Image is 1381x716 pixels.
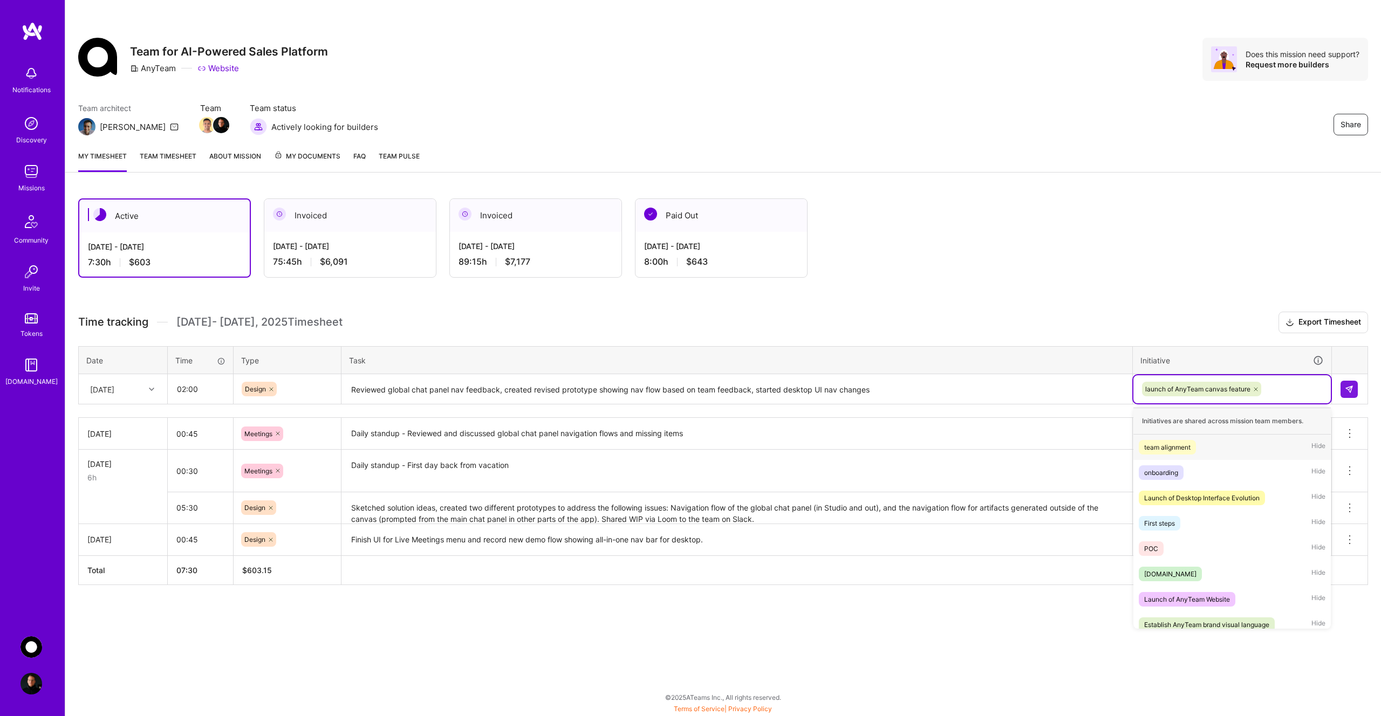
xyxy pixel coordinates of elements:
[20,328,43,339] div: Tokens
[90,383,114,395] div: [DATE]
[78,38,117,77] img: Company Logo
[1140,354,1324,367] div: Initiative
[199,117,215,133] img: Team Member Avatar
[200,102,228,114] span: Team
[273,256,427,267] div: 75:45 h
[168,555,234,584] th: 07:30
[87,472,159,483] div: 6h
[644,240,798,252] div: [DATE] - [DATE]
[170,122,179,131] i: icon Mail
[1341,119,1361,130] span: Share
[12,84,51,95] div: Notifications
[1311,491,1325,505] span: Hide
[168,419,233,448] input: HH:MM
[1311,541,1325,556] span: Hide
[274,150,340,162] span: My Documents
[78,102,179,114] span: Team architect
[459,256,613,267] div: 89:15 h
[20,354,42,376] img: guide book
[1144,594,1230,605] div: Launch of AnyTeam Website
[5,376,58,387] div: [DOMAIN_NAME]
[79,346,168,374] th: Date
[214,116,228,134] a: Team Member Avatar
[1145,385,1250,393] span: launch of AnyTeam canvas feature
[1345,385,1353,394] img: Submit
[65,684,1381,711] div: © 2025 ATeams Inc., All rights reserved.
[78,118,95,135] img: Team Architect
[130,63,176,74] div: AnyTeam
[79,199,250,232] div: Active
[250,118,267,135] img: Actively looking for builders
[1144,442,1191,453] div: team alignment
[1211,46,1237,72] img: Avatar
[209,150,261,172] a: About Mission
[1311,465,1325,480] span: Hide
[129,257,151,268] span: $603
[168,525,233,554] input: HH:MM
[1246,49,1359,59] div: Does this mission need support?
[343,451,1131,491] textarea: Daily standup - First day back from vacation
[264,199,436,232] div: Invoiced
[20,63,42,84] img: bell
[130,45,328,58] h3: Team for AI-Powered Sales Platform
[674,705,724,713] a: Terms of Service
[20,113,42,134] img: discovery
[16,134,47,146] div: Discovery
[18,182,45,194] div: Missions
[1144,543,1158,554] div: POC
[273,240,427,252] div: [DATE] - [DATE]
[20,636,42,658] img: AnyTeam: Team for AI-Powered Sales Platform
[197,63,239,74] a: Website
[635,199,807,232] div: Paid Out
[244,430,272,438] span: Meetings
[1144,568,1197,580] div: [DOMAIN_NAME]
[168,493,233,522] input: HH:MM
[93,208,106,221] img: Active
[130,64,139,73] i: icon CompanyGray
[18,209,44,235] img: Community
[343,493,1131,523] textarea: Sketched solution ideas, created two different prototypes to address the following issues: Naviga...
[353,150,366,172] a: FAQ
[459,240,613,252] div: [DATE] - [DATE]
[644,256,798,267] div: 8:00 h
[234,346,341,374] th: Type
[274,150,340,172] a: My Documents
[379,152,420,160] span: Team Pulse
[271,121,378,133] span: Actively looking for builders
[20,161,42,182] img: teamwork
[87,534,159,545] div: [DATE]
[20,261,42,283] img: Invite
[242,566,272,575] span: $ 603.15
[18,636,45,658] a: AnyTeam: Team for AI-Powered Sales Platform
[341,346,1133,374] th: Task
[273,208,286,221] img: Invoiced
[1341,381,1359,398] div: null
[200,116,214,134] a: Team Member Avatar
[728,705,772,713] a: Privacy Policy
[176,315,343,329] span: [DATE] - [DATE] , 2025 Timesheet
[23,283,40,294] div: Invite
[250,102,378,114] span: Team status
[343,525,1131,555] textarea: Finish UI for Live Meetings menu and record new demo flow showing all-in-one nav bar for desktop.
[1144,467,1178,478] div: onboarding
[140,150,196,172] a: Team timesheet
[1311,440,1325,455] span: Hide
[244,535,265,543] span: Design
[379,150,420,172] a: Team Pulse
[245,385,266,393] span: Design
[674,705,772,713] span: |
[644,208,657,221] img: Paid Out
[1334,114,1368,135] button: Share
[213,117,229,133] img: Team Member Avatar
[459,208,471,221] img: Invoiced
[175,355,225,366] div: Time
[1144,492,1260,504] div: Launch of Desktop Interface Evolution
[18,673,45,694] a: User Avatar
[87,458,159,470] div: [DATE]
[1311,592,1325,607] span: Hide
[149,387,154,392] i: icon Chevron
[88,257,241,268] div: 7:30 h
[79,555,168,584] th: Total
[244,504,265,512] span: Design
[100,121,166,133] div: [PERSON_NAME]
